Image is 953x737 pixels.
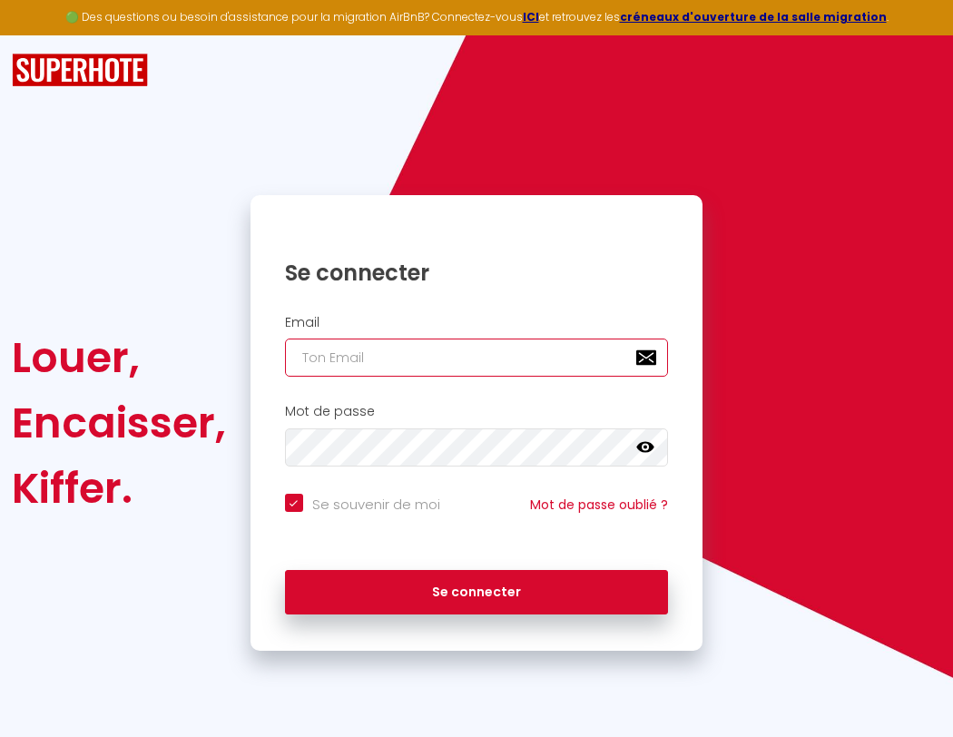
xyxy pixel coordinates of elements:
[15,7,69,62] button: Ouvrir le widget de chat LiveChat
[523,9,539,25] a: ICI
[530,496,668,514] a: Mot de passe oublié ?
[285,404,669,419] h2: Mot de passe
[285,339,669,377] input: Ton Email
[285,570,669,615] button: Se connecter
[620,9,887,25] a: créneaux d'ouverture de la salle migration
[285,259,669,287] h1: Se connecter
[12,54,148,87] img: SuperHote logo
[12,390,226,456] div: Encaisser,
[285,315,669,330] h2: Email
[12,325,226,390] div: Louer,
[12,456,226,521] div: Kiffer.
